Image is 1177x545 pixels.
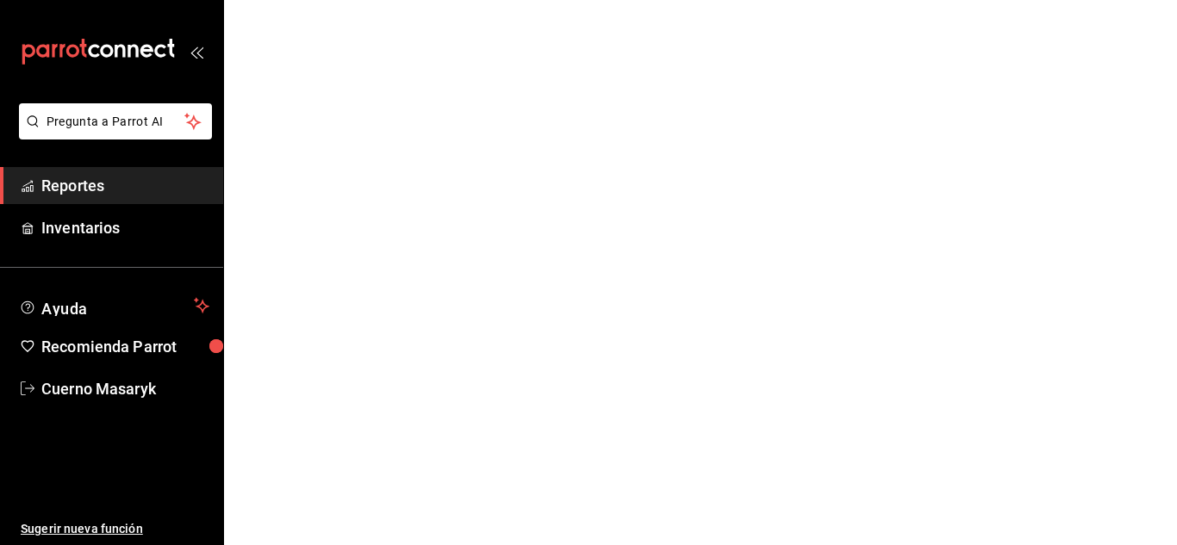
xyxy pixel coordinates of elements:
span: Pregunta a Parrot AI [47,113,185,131]
span: Ayuda [41,295,187,316]
button: open_drawer_menu [190,45,203,59]
span: Recomienda Parrot [41,335,209,358]
span: Reportes [41,174,209,197]
button: Pregunta a Parrot AI [19,103,212,139]
span: Sugerir nueva función [21,520,209,538]
span: Inventarios [41,216,209,239]
span: Cuerno Masaryk [41,377,209,400]
a: Pregunta a Parrot AI [12,125,212,143]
